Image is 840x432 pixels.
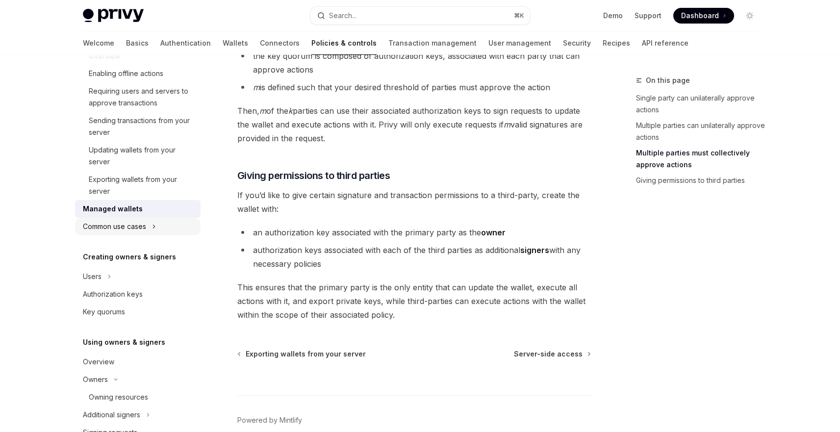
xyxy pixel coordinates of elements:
em: m [504,120,510,129]
a: Enabling offline actions [75,65,201,82]
a: User management [488,31,551,55]
a: Authorization keys [75,285,201,303]
a: Support [635,11,662,21]
div: Users [83,271,102,282]
div: Sending transactions from your server [89,115,195,138]
a: Demo [603,11,623,21]
a: Wallets [223,31,248,55]
div: Search... [329,10,356,22]
li: an authorization key associated with the primary party as the [237,226,591,239]
div: Enabling offline actions [89,68,163,79]
a: Connectors [260,31,300,55]
strong: owner [481,228,506,237]
li: the key quorum is composed of authorization keys, associated with each party that can approve act... [237,49,591,76]
span: This ensures that the primary party is the only entity that can update the wallet, execute all ac... [237,280,591,322]
span: Server-side access [514,349,583,359]
a: Exporting wallets from your server [238,349,366,359]
div: Owners [83,374,108,385]
em: m [259,106,266,116]
strong: signers [520,245,549,255]
div: Authorization keys [83,288,143,300]
a: Sending transactions from your server [75,112,201,141]
span: On this page [646,75,690,86]
div: Overview [83,356,114,368]
a: Giving permissions to third parties [636,173,765,188]
a: Recipes [603,31,630,55]
h5: Creating owners & signers [83,251,176,263]
a: API reference [642,31,688,55]
div: Exporting wallets from your server [89,174,195,197]
span: Then, of the parties can use their associated authorization keys to sign requests to update the w... [237,104,591,145]
a: Policies & controls [311,31,377,55]
a: Multiple parties can unilaterally approve actions [636,118,765,145]
a: Overview [75,353,201,371]
a: Powered by Mintlify [237,415,302,425]
a: Exporting wallets from your server [75,171,201,200]
img: light logo [83,9,144,23]
a: Basics [126,31,149,55]
a: Requiring users and servers to approve transactions [75,82,201,112]
a: Owning resources [75,388,201,406]
span: Giving permissions to third parties [237,169,390,182]
em: k [288,106,293,116]
div: Owning resources [89,391,148,403]
a: Welcome [83,31,114,55]
a: Key quorums [75,303,201,321]
a: Security [563,31,591,55]
span: ⌘ K [514,12,524,20]
span: Dashboard [681,11,719,21]
li: authorization keys associated with each of the third parties as additional with any necessary pol... [237,243,591,271]
div: Managed wallets [83,203,143,215]
span: Exporting wallets from your server [246,349,366,359]
a: Transaction management [388,31,477,55]
a: Multiple parties must collectively approve actions [636,145,765,173]
div: Requiring users and servers to approve transactions [89,85,195,109]
div: Updating wallets from your server [89,144,195,168]
a: Updating wallets from your server [75,141,201,171]
div: Additional signers [83,409,140,421]
li: is defined such that your desired threshold of parties must approve the action [237,80,591,94]
div: Key quorums [83,306,125,318]
span: If you’d like to give certain signature and transaction permissions to a third-party, create the ... [237,188,591,216]
a: Dashboard [673,8,734,24]
a: Managed wallets [75,200,201,218]
a: Single party can unilaterally approve actions [636,90,765,118]
a: Server-side access [514,349,590,359]
a: Authentication [160,31,211,55]
h5: Using owners & signers [83,336,165,348]
button: Search...⌘K [310,7,530,25]
button: Toggle dark mode [742,8,758,24]
div: Common use cases [83,221,146,232]
em: m [253,82,260,92]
